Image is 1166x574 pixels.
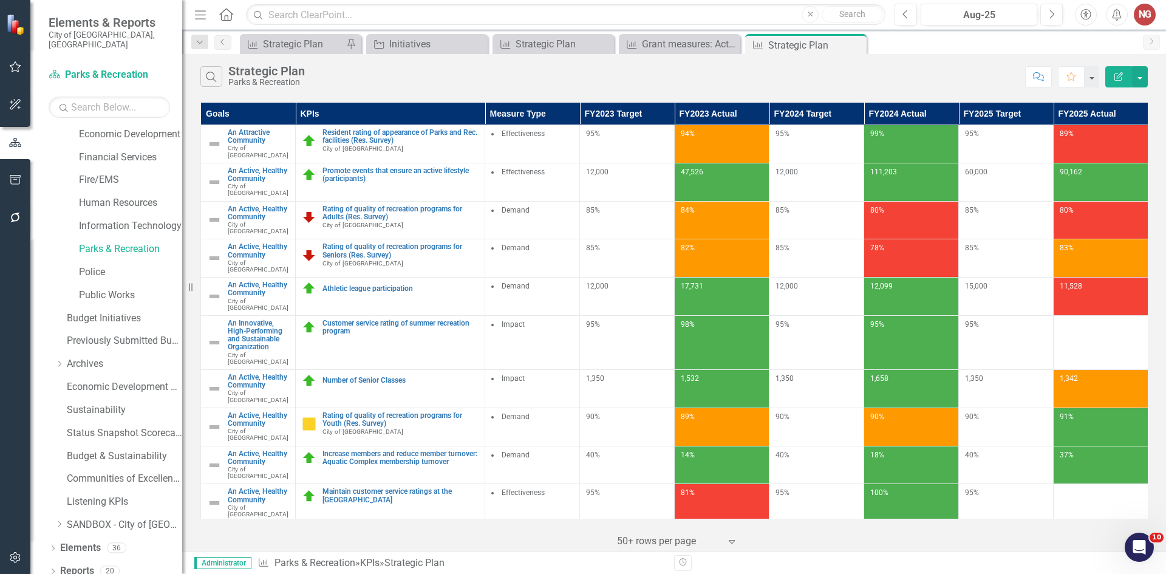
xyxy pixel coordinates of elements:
[496,36,611,52] a: Strategic Plan
[207,213,222,227] img: Not Defined
[49,30,170,50] small: City of [GEOGRAPHIC_DATA], [GEOGRAPHIC_DATA]
[296,446,485,484] td: Double-Click to Edit Right Click for Context Menu
[369,36,485,52] a: Initiatives
[485,446,580,484] td: Double-Click to Edit
[67,449,182,463] a: Budget & Sustainability
[67,495,182,509] a: Listening KPIs
[246,4,885,26] input: Search ClearPoint...
[586,282,609,290] span: 12,000
[207,251,222,265] img: Not Defined
[49,97,170,118] input: Search Below...
[360,557,380,569] a: KPIs
[681,206,695,214] span: 84%
[207,137,222,151] img: Not Defined
[965,244,979,252] span: 85%
[79,219,182,233] a: Information Technology
[965,412,979,421] span: 90%
[485,484,580,522] td: Double-Click to Edit
[776,206,789,214] span: 85%
[207,458,222,473] img: Not Defined
[776,374,794,383] span: 1,350
[586,412,600,421] span: 90%
[201,125,296,163] td: Double-Click to Edit Right Click for Context Menu
[485,278,580,316] td: Double-Click to Edit
[768,38,864,53] div: Strategic Plan
[228,281,289,297] a: An Active, Healthy Community
[207,289,222,304] img: Not Defined
[228,205,289,221] a: An Active, Healthy Community
[228,412,289,428] a: An Active, Healthy Community
[586,244,600,252] span: 85%
[965,320,979,329] span: 95%
[965,129,979,138] span: 95%
[228,319,289,352] a: An Innovative, High-Performing and Sustainable Organization
[79,151,182,165] a: Financial Services
[322,167,479,183] a: Promote events that ensure an active lifestyle (participants)
[870,451,884,459] span: 18%
[302,248,316,262] img: Below Plan
[296,278,485,316] td: Double-Click to Edit Right Click for Context Menu
[67,426,182,440] a: Status Snapshot Scorecard
[194,557,251,569] span: Administrator
[67,334,182,348] a: Previously Submitted Budget Initiatives
[384,557,445,569] div: Strategic Plan
[681,320,695,329] span: 98%
[322,412,479,428] a: Rating of quality of recreation programs for Youth (Res. Survey)
[870,129,884,138] span: 99%
[302,417,316,431] img: Caution
[870,244,884,252] span: 78%
[322,243,479,259] a: Rating of quality of recreation programs for Seniors (Res. Survey)
[485,125,580,163] td: Double-Click to Edit
[49,15,170,30] span: Elements & Reports
[870,374,888,383] span: 1,658
[622,36,737,52] a: Grant measures: Active Grants worked during FY
[485,201,580,239] td: Double-Click to Edit
[228,243,289,259] a: An Active, Healthy Community
[1134,4,1156,26] button: NG
[228,466,288,479] span: City of [GEOGRAPHIC_DATA]
[502,451,530,459] span: Demand
[228,428,288,441] span: City of [GEOGRAPHIC_DATA]
[243,36,343,52] a: Strategic Plan
[1150,533,1164,542] span: 10
[925,8,1033,22] div: Aug-25
[322,488,479,504] a: Maintain customer service ratings at the [GEOGRAPHIC_DATA]
[228,352,288,365] span: City of [GEOGRAPHIC_DATA]
[322,260,403,267] span: City of [GEOGRAPHIC_DATA]
[228,374,289,389] a: An Active, Healthy Community
[822,6,882,23] button: Search
[1060,282,1082,290] span: 11,528
[207,335,222,350] img: Not Defined
[263,36,343,52] div: Strategic Plan
[322,319,479,335] a: Customer service rating of summer recreation program
[201,370,296,408] td: Double-Click to Edit Right Click for Context Menu
[502,282,530,290] span: Demand
[67,357,182,371] a: Archives
[586,168,609,176] span: 12,000
[322,222,403,228] span: City of [GEOGRAPHIC_DATA]
[228,145,288,158] span: City of [GEOGRAPHIC_DATA]
[586,488,600,497] span: 95%
[107,543,126,553] div: 36
[1060,412,1074,421] span: 91%
[681,282,703,290] span: 17,731
[228,488,289,504] a: An Active, Healthy Community
[502,206,530,214] span: Demand
[586,320,600,329] span: 95%
[870,412,884,421] span: 90%
[296,163,485,201] td: Double-Click to Edit Right Click for Context Menu
[207,381,222,396] img: Not Defined
[302,320,316,335] img: On Target
[502,129,545,138] span: Effectiveness
[502,374,525,383] span: Impact
[681,168,703,176] span: 47,526
[302,134,316,148] img: On Target
[228,504,288,518] span: City of [GEOGRAPHIC_DATA]
[485,239,580,278] td: Double-Click to Edit
[257,556,665,570] div: » »
[67,518,182,532] a: SANDBOX - City of [GEOGRAPHIC_DATA]
[965,374,983,383] span: 1,350
[49,68,170,82] a: Parks & Recreation
[1060,244,1074,252] span: 83%
[67,403,182,417] a: Sustainability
